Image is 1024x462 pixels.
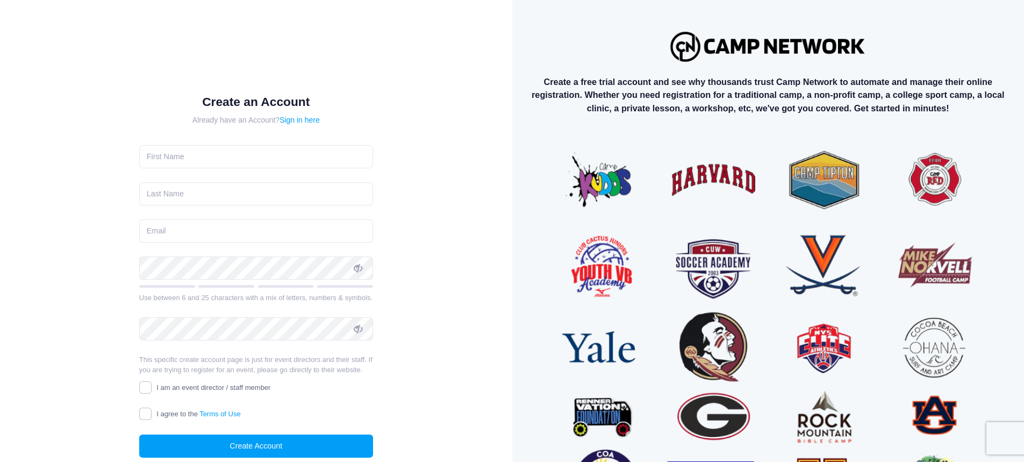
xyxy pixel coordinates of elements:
[139,293,373,303] div: Use between 6 and 25 characters with a mix of letters, numbers & symbols.
[139,145,373,168] input: First Name
[280,116,320,124] a: Sign in here
[139,219,373,243] input: Email
[156,383,270,392] span: I am an event director / staff member
[156,410,240,418] span: I agree to the
[139,95,373,109] h1: Create an Account
[139,435,373,458] button: Create Account
[139,408,152,420] input: I agree to theTerms of Use
[139,182,373,205] input: Last Name
[521,75,1015,115] p: Create a free trial account and see why thousands trust Camp Network to automate and manage their...
[665,26,871,67] img: Logo
[199,410,241,418] a: Terms of Use
[139,354,373,375] p: This specific create account page is just for event directors and their staff. If you are trying ...
[139,115,373,126] div: Already have an Account?
[139,381,152,394] input: I am an event director / staff member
